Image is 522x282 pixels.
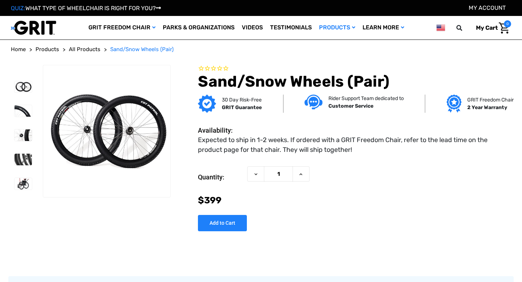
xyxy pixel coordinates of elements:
img: us.png [436,23,445,32]
dd: Expected to ship in 1-2 weeks. If ordered with a GRIT Freedom Chair, refer to the lead time on th... [198,135,507,155]
p: 30 Day Risk-Free [222,96,262,104]
img: Cart [499,22,509,34]
input: Add to Cart [198,215,247,231]
label: Quantity: [198,166,244,188]
a: Home [11,45,26,54]
span: Rated 0.0 out of 5 stars 0 reviews [198,65,511,73]
strong: Customer Service [328,103,373,109]
strong: GRIT Guarantee [222,104,262,111]
p: Rider Support Team dedicated to [328,95,404,102]
a: Products [36,45,59,54]
dt: Availability: [198,125,244,135]
img: GRIT Sand and Snow Wheels: GRIT Freedom Chair: Spartan shown with Sand/Snow Wheels installed on t... [14,178,32,190]
a: Account [469,4,506,11]
img: GRIT All-Terrain Wheelchair and Mobility Equipment [11,20,56,35]
img: Grit freedom [447,95,461,113]
a: Testimonials [266,16,315,40]
span: 0 [504,20,511,28]
img: GRIT Sand and Snow Wheels: close up of center, spokes, and tire of wide wheels for easier movemen... [14,129,32,141]
img: GRIT Sand and Snow Wheels: close up of wider wheel for smoother rides over loose terrain in GRIT ... [14,105,32,117]
span: Products [36,46,59,53]
h1: Sand/Snow Wheels (Pair) [198,72,511,91]
span: All Products [69,46,100,53]
a: Products [315,16,359,40]
a: Sand/Snow Wheels (Pair) [110,45,174,54]
a: Parks & Organizations [159,16,238,40]
img: Customer service [304,95,323,109]
a: GRIT Freedom Chair [85,16,159,40]
input: Search [460,20,471,36]
strong: 2 Year Warranty [467,104,507,111]
a: Learn More [359,16,408,40]
nav: Breadcrumb [11,45,511,54]
span: $399 [198,195,221,206]
span: My Cart [476,24,498,31]
img: GRIT Sand and Snow Wheels: close up different wheelchair wheels and tread, including wider GRIT F... [14,154,32,165]
p: GRIT Freedom Chair [467,96,514,104]
a: Videos [238,16,266,40]
span: Home [11,46,26,53]
a: All Products [69,45,100,54]
a: QUIZ:WHAT TYPE OF WHEELCHAIR IS RIGHT FOR YOU? [11,5,161,12]
span: QUIZ: [11,5,25,12]
img: GRIT Sand and Snow Wheels: pair of wider wheels for easier riding over loose terrain in GRIT Free... [14,81,32,93]
span: Sand/Snow Wheels (Pair) [110,46,174,53]
img: GRIT Sand and Snow Wheels: pair of wider wheels for easier riding over loose terrain in GRIT Free... [43,88,170,173]
a: Cart with 0 items [471,20,511,36]
img: GRIT Guarantee [198,95,216,113]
